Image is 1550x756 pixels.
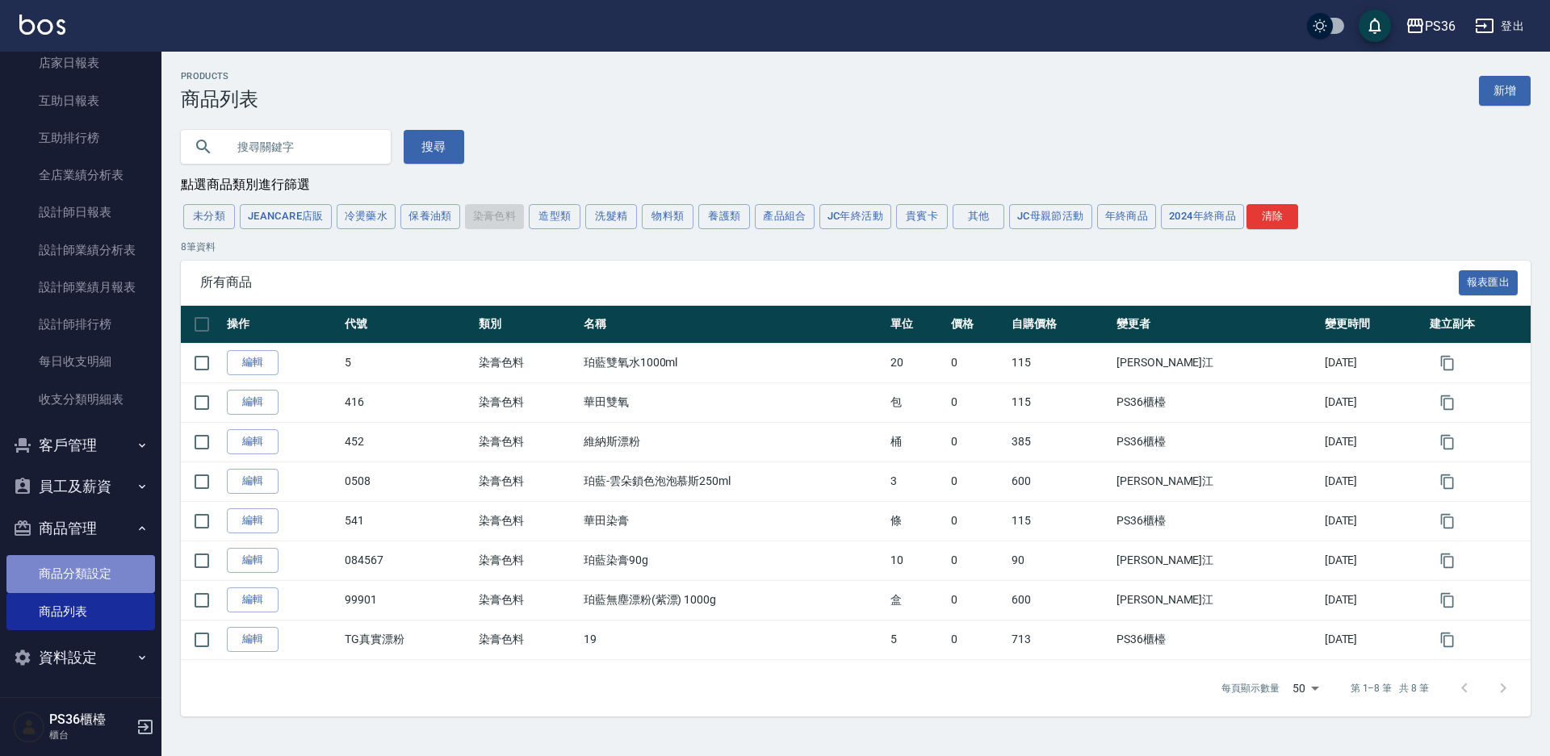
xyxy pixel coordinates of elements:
[19,15,65,35] img: Logo
[1097,204,1157,229] button: 年終商品
[698,204,750,229] button: 養護類
[1426,306,1531,344] th: 建立副本
[1321,343,1426,382] td: [DATE]
[6,507,155,549] button: 商品管理
[580,382,886,422] td: 華田雙氧
[580,343,886,382] td: 珀藍雙氧水1000ml
[947,501,1007,541] td: 0
[227,350,279,375] a: 編輯
[947,422,1007,462] td: 0
[181,71,258,81] h2: Products
[886,580,947,620] td: 盒
[6,119,155,157] a: 互助排行榜
[227,587,279,612] a: 編輯
[1286,666,1325,710] div: 50
[1007,462,1112,501] td: 600
[819,204,891,229] button: JC年終活動
[953,204,1004,229] button: 其他
[1007,343,1112,382] td: 115
[580,306,886,344] th: 名稱
[240,204,332,229] button: JeanCare店販
[1321,422,1426,462] td: [DATE]
[1321,580,1426,620] td: [DATE]
[1112,422,1321,462] td: PS36櫃檯
[886,462,947,501] td: 3
[1007,422,1112,462] td: 385
[529,204,580,229] button: 造型類
[947,580,1007,620] td: 0
[580,580,886,620] td: 珀藍無塵漂粉(紫漂) 1000g
[1321,541,1426,580] td: [DATE]
[1479,76,1531,106] a: 新增
[341,541,475,580] td: 084567
[475,541,580,580] td: 染膏色料
[341,580,475,620] td: 99901
[6,269,155,306] a: 設計師業績月報表
[1246,204,1298,229] button: 清除
[341,620,475,659] td: TG真實漂粉
[6,343,155,380] a: 每日收支明細
[475,343,580,382] td: 染膏色料
[6,44,155,81] a: 店家日報表
[1112,343,1321,382] td: [PERSON_NAME]江
[341,306,475,344] th: 代號
[886,541,947,580] td: 10
[1007,541,1112,580] td: 90
[341,501,475,541] td: 541
[580,541,886,580] td: 珀藍染膏90g
[947,343,1007,382] td: 0
[1459,270,1519,295] button: 報表匯出
[886,422,947,462] td: 桶
[947,306,1007,344] th: 價格
[580,422,886,462] td: 維納斯漂粉
[475,462,580,501] td: 染膏色料
[6,637,155,679] button: 資料設定
[6,593,155,630] a: 商品列表
[226,125,378,169] input: 搜尋關鍵字
[1359,10,1391,42] button: save
[6,466,155,507] button: 員工及薪資
[896,204,948,229] button: 貴賓卡
[1007,382,1112,422] td: 115
[341,343,475,382] td: 5
[404,130,464,164] button: 搜尋
[183,204,235,229] button: 未分類
[580,501,886,541] td: 華田染膏
[585,204,637,229] button: 洗髮精
[341,422,475,462] td: 452
[227,390,279,415] a: 編輯
[6,82,155,119] a: 互助日報表
[1321,382,1426,422] td: [DATE]
[227,627,279,652] a: 編輯
[181,240,1531,254] p: 8 筆資料
[642,204,693,229] button: 物料類
[341,382,475,422] td: 416
[1399,10,1462,43] button: PS36
[1459,274,1519,290] a: 報表匯出
[475,580,580,620] td: 染膏色料
[580,620,886,659] td: 19
[227,548,279,573] a: 編輯
[1007,306,1112,344] th: 自購價格
[181,88,258,111] h3: 商品列表
[1161,204,1244,229] button: 2024年終商品
[1007,580,1112,620] td: 600
[1112,620,1321,659] td: PS36櫃檯
[886,306,947,344] th: 單位
[475,382,580,422] td: 染膏色料
[1112,306,1321,344] th: 變更者
[1425,16,1456,36] div: PS36
[947,462,1007,501] td: 0
[947,541,1007,580] td: 0
[1112,462,1321,501] td: [PERSON_NAME]江
[1321,501,1426,541] td: [DATE]
[200,274,1459,290] span: 所有商品
[886,501,947,541] td: 條
[475,306,580,344] th: 類別
[6,381,155,418] a: 收支分類明細表
[947,382,1007,422] td: 0
[6,157,155,194] a: 全店業績分析表
[223,306,341,344] th: 操作
[475,620,580,659] td: 染膏色料
[227,429,279,454] a: 編輯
